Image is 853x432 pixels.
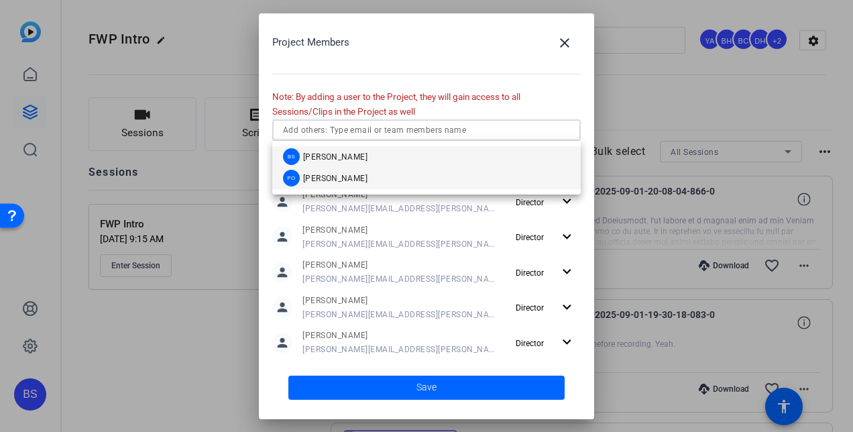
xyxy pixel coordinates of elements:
button: Director [510,225,581,249]
button: Director [510,295,581,319]
mat-icon: expand_more [559,229,575,246]
span: [PERSON_NAME][EMAIL_ADDRESS][PERSON_NAME][DOMAIN_NAME] [302,274,500,284]
mat-icon: person [272,227,292,247]
span: Director [516,233,544,242]
button: Director [510,190,581,214]
input: Add others: Type email or team members name [283,122,570,138]
span: [PERSON_NAME] [303,173,367,184]
mat-icon: expand_more [559,299,575,316]
span: Director [516,303,544,313]
mat-icon: close [557,35,573,51]
button: Save [288,376,565,400]
button: Director [510,260,581,284]
span: Director [516,198,544,207]
span: [PERSON_NAME] [302,260,500,270]
span: Director [516,339,544,348]
span: [PERSON_NAME][EMAIL_ADDRESS][PERSON_NAME][DOMAIN_NAME] [302,203,500,214]
mat-icon: person [272,192,292,212]
div: Project Members [272,27,581,59]
span: [PERSON_NAME] [303,152,367,162]
div: BS [283,148,300,165]
span: [PERSON_NAME] [302,330,500,341]
span: Note: By adding a user to the Project, they will gain access to all Sessions/Clips in the Project... [272,91,520,117]
span: [PERSON_NAME] [302,189,500,200]
span: [PERSON_NAME] [302,295,500,306]
span: Save [416,380,437,394]
mat-icon: person [272,333,292,353]
mat-icon: expand_more [559,264,575,280]
span: [PERSON_NAME][EMAIL_ADDRESS][PERSON_NAME][DOMAIN_NAME] [302,239,500,250]
span: [PERSON_NAME][EMAIL_ADDRESS][PERSON_NAME][DOMAIN_NAME] [302,344,500,355]
span: [PERSON_NAME][EMAIL_ADDRESS][PERSON_NAME][DOMAIN_NAME] [302,309,500,320]
mat-icon: expand_more [559,334,575,351]
mat-icon: person [272,262,292,282]
mat-icon: expand_more [559,193,575,210]
span: Director [516,268,544,278]
button: Director [510,331,581,355]
mat-icon: person [272,297,292,317]
div: PO [283,170,300,186]
span: [PERSON_NAME] [302,225,500,235]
